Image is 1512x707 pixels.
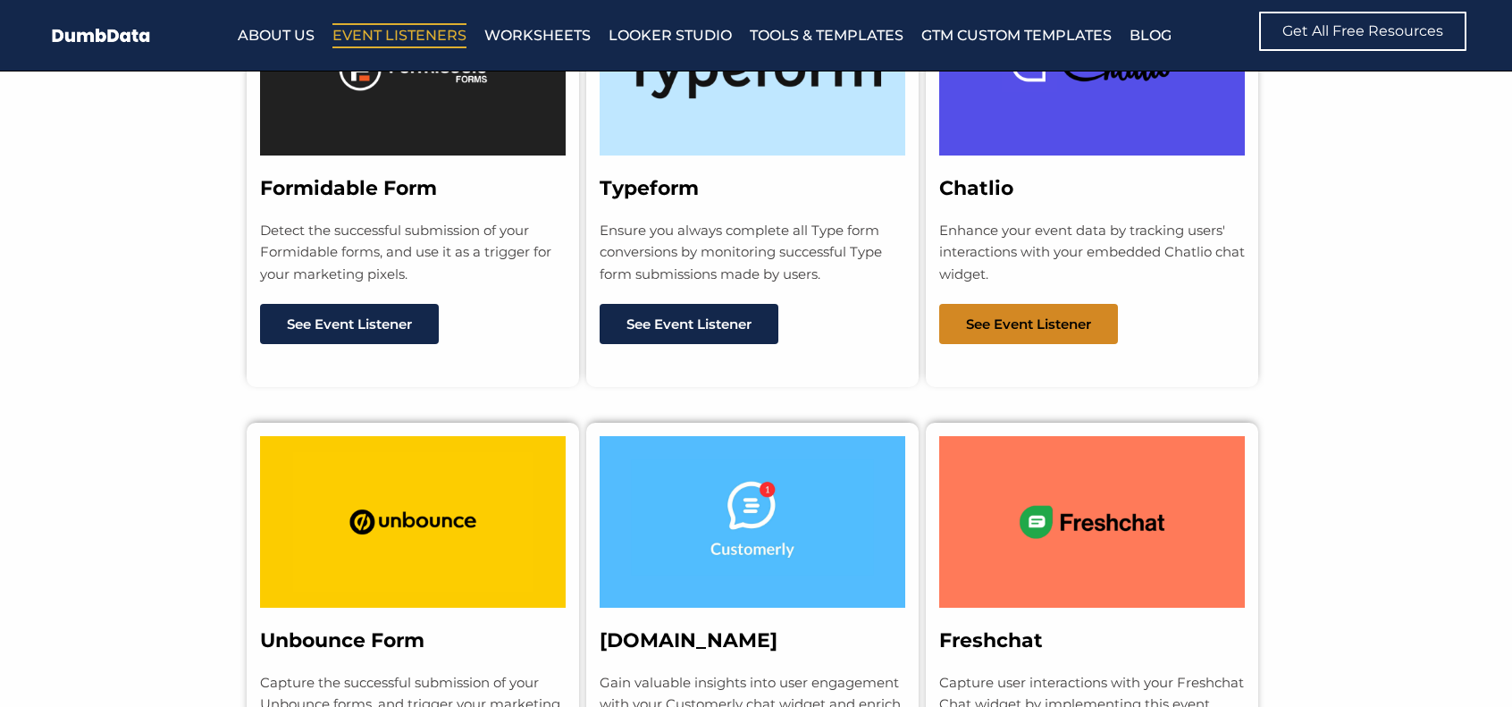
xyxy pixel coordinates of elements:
[1282,24,1443,38] span: Get All Free Resources
[238,23,315,48] a: About Us
[939,304,1118,344] a: See Event Listener
[260,628,566,654] h3: Unbounce Form
[238,23,1178,48] nav: Menu
[921,23,1112,48] a: GTM Custom Templates
[939,176,1245,202] h3: Chatlio
[260,220,566,286] p: Detect the successful submission of your Formidable forms, and use it as a trigger for your marke...
[600,220,905,286] p: Ensure you always complete all Type form conversions by monitoring successful Type form submissio...
[600,176,905,202] h3: Typeform
[939,628,1245,654] h3: Freshchat
[1259,12,1466,51] a: Get All Free Resources
[609,23,732,48] a: Looker Studio
[626,317,752,331] span: See Event Listener
[939,220,1245,286] p: Enhance your event data by tracking users' interactions with your embedded Chatlio chat widget.
[484,23,591,48] a: Worksheets
[600,628,905,654] h3: [DOMAIN_NAME]
[1130,23,1172,48] a: Blog
[260,176,566,202] h3: Formidable Form
[966,317,1091,331] span: See Event Listener
[600,304,778,344] a: See Event Listener
[332,23,466,48] a: Event Listeners
[287,317,412,331] span: See Event Listener
[750,23,903,48] a: Tools & Templates
[260,304,439,344] a: See Event Listener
